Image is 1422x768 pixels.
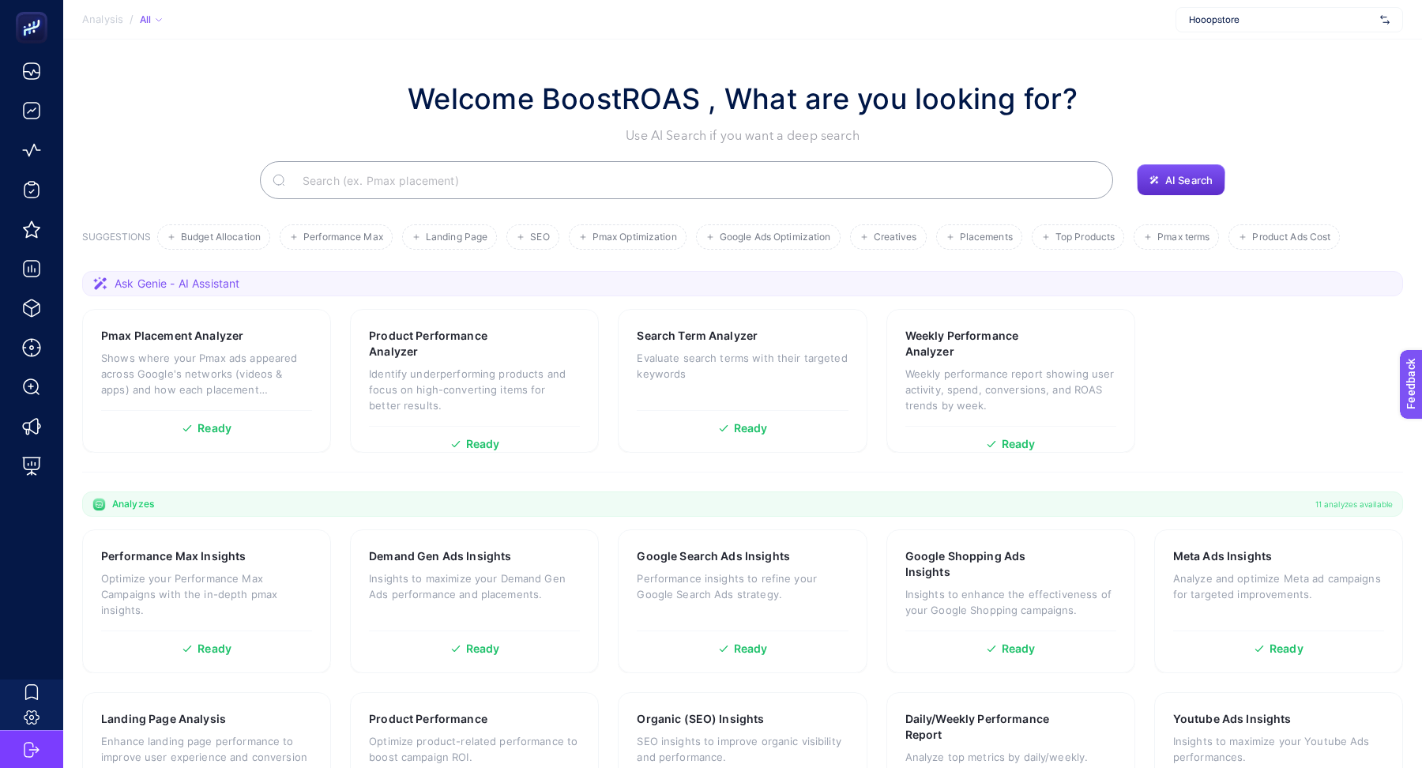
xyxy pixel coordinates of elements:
p: Evaluate search terms with their targeted keywords [637,350,848,382]
p: Analyze and optimize Meta ad campaigns for targeted improvements. [1173,570,1384,602]
h3: Landing Page Analysis [101,711,226,727]
span: Placements [960,232,1013,243]
button: AI Search [1137,164,1225,196]
h3: Google Shopping Ads Insights [905,548,1066,580]
span: Analyzes [112,498,154,510]
input: Search [290,158,1100,202]
a: Google Shopping Ads InsightsInsights to enhance the effectiveness of your Google Shopping campaig... [886,529,1135,673]
span: Google Ads Optimization [720,232,831,243]
h3: Youtube Ads Insights [1173,711,1292,727]
h3: Search Term Analyzer [637,328,758,344]
span: Pmax terms [1157,232,1209,243]
p: Use AI Search if you want a deep search [408,126,1078,145]
p: Optimize your Performance Max Campaigns with the in-depth pmax insights. [101,570,312,618]
h3: Meta Ads Insights [1173,548,1272,564]
a: Search Term AnalyzerEvaluate search terms with their targeted keywordsReady [618,309,867,453]
span: Hooopstore [1189,13,1374,26]
span: Ready [1002,643,1036,654]
h3: Daily/Weekly Performance Report [905,711,1067,743]
h3: Weekly Performance Analyzer [905,328,1066,360]
h3: Performance Max Insights [101,548,246,564]
a: Performance Max InsightsOptimize your Performance Max Campaigns with the in-depth pmax insights.R... [82,529,331,673]
h3: Organic (SEO) Insights [637,711,764,727]
span: Ready [1270,643,1303,654]
span: Ready [466,643,500,654]
h3: Pmax Placement Analyzer [101,328,243,344]
span: Creatives [874,232,917,243]
h3: Product Performance [369,711,487,727]
span: Analysis [82,13,123,26]
p: Identify underperforming products and focus on high-converting items for better results. [369,366,580,413]
span: Ready [734,643,768,654]
span: AI Search [1165,174,1213,186]
span: Performance Max [303,232,383,243]
img: svg%3e [1380,12,1390,28]
span: Ready [466,439,500,450]
h3: SUGGESTIONS [82,231,151,250]
a: Meta Ads InsightsAnalyze and optimize Meta ad campaigns for targeted improvements.Ready [1154,529,1403,673]
a: Product Performance AnalyzerIdentify underperforming products and focus on high-converting items ... [350,309,599,453]
h1: Welcome BoostROAS , What are you looking for? [408,77,1078,120]
span: Ready [734,423,768,434]
span: Pmax Optimization [592,232,677,243]
p: Shows where your Pmax ads appeared across Google's networks (videos & apps) and how each placemen... [101,350,312,397]
p: Analyze top metrics by daily/weekly. [905,749,1116,765]
span: Budget Allocation [181,232,261,243]
span: / [130,13,134,25]
a: Demand Gen Ads InsightsInsights to maximize your Demand Gen Ads performance and placements.Ready [350,529,599,673]
a: Pmax Placement AnalyzerShows where your Pmax ads appeared across Google's networks (videos & apps... [82,309,331,453]
a: Weekly Performance AnalyzerWeekly performance report showing user activity, spend, conversions, a... [886,309,1135,453]
span: Top Products [1055,232,1115,243]
h3: Demand Gen Ads Insights [369,548,511,564]
span: SEO [530,232,549,243]
span: Ready [1002,439,1036,450]
h3: Google Search Ads Insights [637,548,790,564]
p: Optimize product-related performance to boost campaign ROI. [369,733,580,765]
span: Landing Page [426,232,487,243]
p: Insights to maximize your Youtube Ads performances. [1173,733,1384,765]
p: Insights to maximize your Demand Gen Ads performance and placements. [369,570,580,602]
span: Product Ads Cost [1252,232,1330,243]
p: Insights to enhance the effectiveness of your Google Shopping campaigns. [905,586,1116,618]
p: SEO insights to improve organic visibility and performance. [637,733,848,765]
p: Performance insights to refine your Google Search Ads strategy. [637,570,848,602]
span: Ready [197,423,231,434]
h3: Product Performance Analyzer [369,328,530,360]
div: All [140,13,162,26]
p: Weekly performance report showing user activity, spend, conversions, and ROAS trends by week. [905,366,1116,413]
span: Feedback [9,5,60,17]
span: Ready [197,643,231,654]
a: Google Search Ads InsightsPerformance insights to refine your Google Search Ads strategy.Ready [618,529,867,673]
span: 11 analyzes available [1315,498,1393,510]
span: Ask Genie - AI Assistant [115,276,239,292]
